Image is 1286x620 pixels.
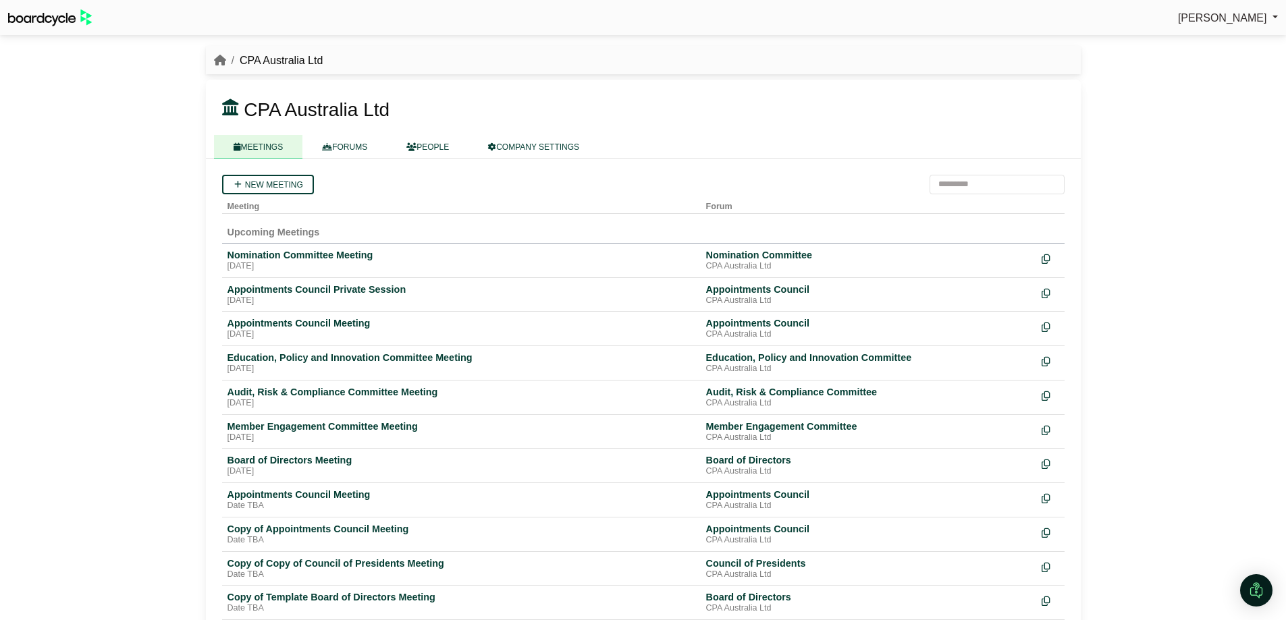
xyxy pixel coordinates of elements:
[227,432,695,443] div: [DATE]
[1042,523,1059,541] div: Make a copy
[227,569,695,580] div: Date TBA
[706,557,1031,580] a: Council of Presidents CPA Australia Ltd
[706,488,1031,501] div: Appointments Council
[706,488,1031,511] a: Appointments Council CPA Australia Ltd
[227,386,695,409] a: Audit, Risk & Compliance Committee Meeting [DATE]
[227,501,695,511] div: Date TBA
[8,9,92,26] img: BoardcycleBlackGreen-aaafeed430059cb809a45853b8cf6d952af9d84e6e89e1f1685b34bfd5cb7d64.svg
[227,603,695,614] div: Date TBA
[227,351,695,374] a: Education, Policy and Innovation Committee Meeting [DATE]
[227,557,695,580] a: Copy of Copy of Council of Presidents Meeting Date TBA
[222,194,701,214] th: Meeting
[706,261,1031,272] div: CPA Australia Ltd
[227,351,695,364] div: Education, Policy and Innovation Committee Meeting
[706,386,1031,398] div: Audit, Risk & Compliance Committee
[1042,249,1059,267] div: Make a copy
[706,329,1031,340] div: CPA Australia Ltd
[706,351,1031,374] a: Education, Policy and Innovation Committee CPA Australia Ltd
[227,591,695,603] div: Copy of Template Board of Directors Meeting
[227,454,695,477] a: Board of Directors Meeting [DATE]
[706,603,1031,614] div: CPA Australia Ltd
[706,569,1031,580] div: CPA Australia Ltd
[227,591,695,614] a: Copy of Template Board of Directors Meeting Date TBA
[706,295,1031,306] div: CPA Australia Ltd
[1042,488,1059,507] div: Make a copy
[214,135,303,159] a: MEETINGS
[227,386,695,398] div: Audit, Risk & Compliance Committee Meeting
[706,283,1031,306] a: Appointments Council CPA Australia Ltd
[222,213,1065,243] td: Upcoming Meetings
[227,488,695,501] div: Appointments Council Meeting
[706,386,1031,409] a: Audit, Risk & Compliance Committee CPA Australia Ltd
[227,329,695,340] div: [DATE]
[706,454,1031,466] div: Board of Directors
[227,523,695,535] div: Copy of Appointments Council Meeting
[227,535,695,546] div: Date TBA
[387,135,468,159] a: PEOPLE
[706,523,1031,546] a: Appointments Council CPA Australia Ltd
[1042,351,1059,370] div: Make a copy
[227,283,695,295] div: Appointments Council Private Session
[227,283,695,306] a: Appointments Council Private Session [DATE]
[227,398,695,409] div: [DATE]
[227,364,695,374] div: [DATE]
[706,591,1031,614] a: Board of Directors CPA Australia Ltd
[227,261,695,272] div: [DATE]
[706,420,1031,443] a: Member Engagement Committee CPA Australia Ltd
[302,135,387,159] a: FORUMS
[706,249,1031,261] div: Nomination Committee
[222,175,314,194] a: New meeting
[706,432,1031,443] div: CPA Australia Ltd
[1240,574,1272,607] div: Open Intercom Messenger
[706,398,1031,409] div: CPA Australia Ltd
[706,317,1031,329] div: Appointments Council
[706,364,1031,374] div: CPA Australia Ltd
[706,523,1031,535] div: Appointments Council
[227,557,695,569] div: Copy of Copy of Council of Presidents Meeting
[1178,9,1278,27] a: [PERSON_NAME]
[227,420,695,443] a: Member Engagement Committee Meeting [DATE]
[244,99,390,120] span: CPA Australia Ltd
[227,317,695,340] a: Appointments Council Meeting [DATE]
[214,52,323,69] nav: breadcrumb
[706,420,1031,432] div: Member Engagement Committee
[227,295,695,306] div: [DATE]
[706,317,1031,340] a: Appointments Council CPA Australia Ltd
[1178,12,1267,24] span: [PERSON_NAME]
[1042,557,1059,575] div: Make a copy
[706,591,1031,603] div: Board of Directors
[706,283,1031,295] div: Appointments Council
[1042,420,1059,439] div: Make a copy
[1042,454,1059,472] div: Make a copy
[706,351,1031,364] div: Education, Policy and Innovation Committee
[706,466,1031,477] div: CPA Australia Ltd
[227,523,695,546] a: Copy of Appointments Council Meeting Date TBA
[701,194,1036,214] th: Forum
[706,501,1031,511] div: CPA Australia Ltd
[227,420,695,432] div: Member Engagement Committee Meeting
[1042,317,1059,335] div: Make a copy
[1042,591,1059,609] div: Make a copy
[226,52,323,69] li: CPA Australia Ltd
[706,535,1031,546] div: CPA Australia Ltd
[227,249,695,261] div: Nomination Committee Meeting
[227,249,695,272] a: Nomination Committee Meeting [DATE]
[1042,283,1059,302] div: Make a copy
[227,317,695,329] div: Appointments Council Meeting
[468,135,599,159] a: COMPANY SETTINGS
[706,557,1031,569] div: Council of Presidents
[227,454,695,466] div: Board of Directors Meeting
[227,466,695,477] div: [DATE]
[706,249,1031,272] a: Nomination Committee CPA Australia Ltd
[227,488,695,511] a: Appointments Council Meeting Date TBA
[1042,386,1059,404] div: Make a copy
[706,454,1031,477] a: Board of Directors CPA Australia Ltd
